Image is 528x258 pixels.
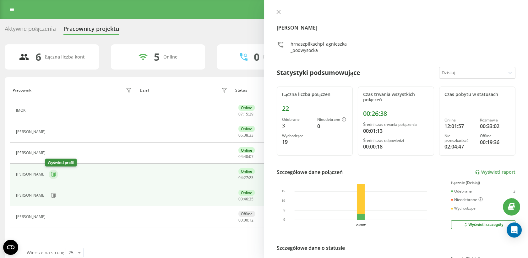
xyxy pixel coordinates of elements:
[238,168,255,174] div: Online
[277,244,345,252] div: Szczegółowe dane o statusie
[451,206,476,210] div: Wychodzące
[282,117,312,122] div: Odebrane
[363,110,429,117] div: 00:26:38
[45,54,84,60] div: Łączna liczba kont
[451,189,472,193] div: Odebrane
[444,134,475,143] div: Nie przeszkadzać
[451,220,515,229] button: Wyświetl szczegóły
[3,240,18,255] button: Open CMP widget
[238,217,243,223] span: 00
[235,88,247,93] div: Status
[475,170,515,175] a: Wyświetl raport
[363,122,429,127] div: Średni czas trwania połączenia
[16,130,47,134] div: [PERSON_NAME]
[282,122,312,129] div: 3
[249,175,253,180] span: 23
[363,127,429,135] div: 00:01:13
[27,250,64,255] span: Wiersze na stronę
[249,217,253,223] span: 12
[238,126,255,132] div: Online
[282,92,348,97] div: Łączna liczba połączeń
[480,122,510,130] div: 00:33:02
[35,51,41,63] div: 6
[513,189,515,193] div: 3
[244,196,248,202] span: 46
[45,159,77,167] div: Wyświetl profil
[140,88,149,93] div: Dział
[244,154,248,159] span: 40
[63,25,119,35] div: Pracownicy projektu
[507,222,522,238] div: Open Intercom Messenger
[444,122,475,130] div: 12:01:57
[238,175,243,180] span: 04
[444,118,475,122] div: Online
[238,211,255,217] div: Offline
[277,168,343,176] div: Szczegółowe dane połączeń
[249,111,253,117] span: 29
[244,175,248,180] span: 27
[16,215,47,219] div: [PERSON_NAME]
[282,134,312,138] div: Wychodzące
[249,154,253,159] span: 07
[238,197,253,201] div: : :
[16,193,47,198] div: [PERSON_NAME]
[238,111,243,117] span: 07
[451,181,515,185] div: Łącznie (Dzisiaj)
[277,68,360,77] div: Statystyki podsumowujące
[5,25,56,35] div: Aktywne połączenia
[238,133,253,137] div: : :
[238,190,255,196] div: Online
[249,196,253,202] span: 35
[244,217,248,223] span: 00
[356,223,366,227] text: 23 wrz
[238,112,253,116] div: : :
[249,132,253,138] span: 33
[238,132,243,138] span: 06
[480,118,510,122] div: Rozmawia
[238,218,253,222] div: : :
[282,105,348,112] div: 22
[283,218,285,222] text: 0
[13,88,31,93] div: Pracownik
[444,143,475,150] div: 02:04:47
[244,111,248,117] span: 15
[444,92,510,97] div: Czas pobytu w statusach
[238,196,243,202] span: 00
[16,172,47,177] div: [PERSON_NAME]
[363,143,429,150] div: 00:00:18
[238,147,255,153] div: Online
[451,197,483,202] div: Nieodebrane
[317,122,347,130] div: 0
[238,154,243,159] span: 04
[283,209,285,212] text: 5
[16,108,27,113] div: IMOK
[154,51,160,63] div: 5
[291,41,348,53] div: hrnaszpilkachpl_agnieszka_podwysocka
[238,105,255,111] div: Online
[480,134,510,138] div: Offline
[238,176,253,180] div: : :
[463,222,503,227] div: Wyświetl szczegóły
[281,199,285,203] text: 10
[480,138,510,146] div: 00:19:36
[16,151,47,155] div: [PERSON_NAME]
[282,138,312,146] div: 19
[363,138,429,143] div: Średni czas odpowiedzi
[263,54,288,60] div: Rozmawiają
[68,250,73,256] div: 25
[363,92,429,103] div: Czas trwania wszystkich połączeń
[281,190,285,193] text: 15
[277,24,516,31] h4: [PERSON_NAME]
[254,51,259,63] div: 0
[317,117,347,122] div: Nieodebrane
[513,197,515,202] div: 0
[163,54,177,60] div: Online
[238,154,253,159] div: : :
[244,132,248,138] span: 38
